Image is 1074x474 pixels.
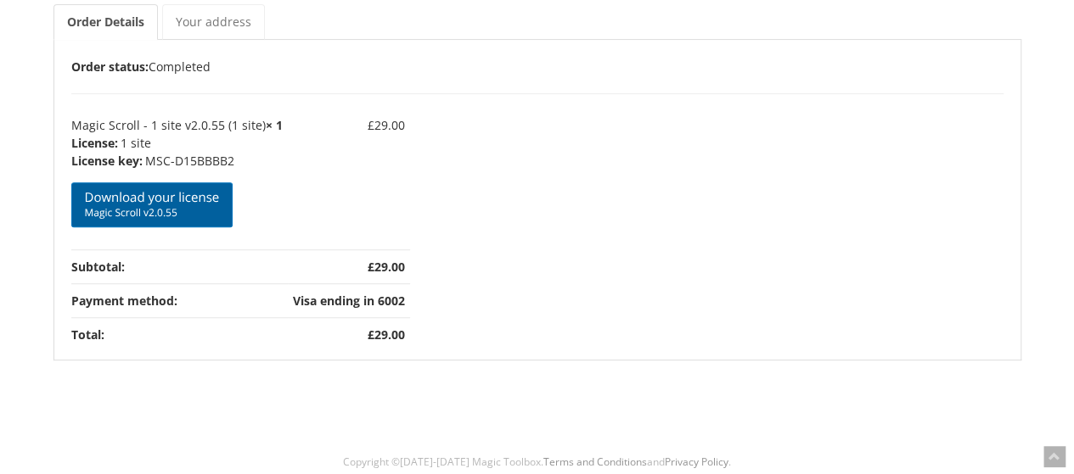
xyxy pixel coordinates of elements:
[266,117,283,133] strong: × 1
[71,59,149,75] b: Order status:
[162,4,265,40] a: Your address
[665,454,728,469] a: Privacy Policy
[85,206,220,220] span: Magic Scroll v2.0.55
[71,182,233,227] a: Download your licenseMagic Scroll v2.0.55
[71,152,283,170] p: MSC-D15BBBB2
[368,117,374,133] span: £
[368,326,405,343] bdi: 29.00
[543,454,647,469] a: Terms and Conditions
[53,4,158,40] a: Order Details
[71,134,118,152] strong: License:
[71,111,288,249] td: Magic Scroll - 1 site v2.0.55 (1 site)
[71,152,143,170] strong: License key:
[71,57,1004,76] p: Completed
[368,259,405,275] bdi: 29.00
[368,326,374,343] span: £
[368,117,405,133] bdi: 29.00
[368,259,374,275] span: £
[71,283,288,317] th: Payment method:
[288,283,410,317] td: Visa ending in 6002
[71,134,283,152] p: 1 site
[71,317,288,351] th: Total:
[71,249,288,283] th: Subtotal:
